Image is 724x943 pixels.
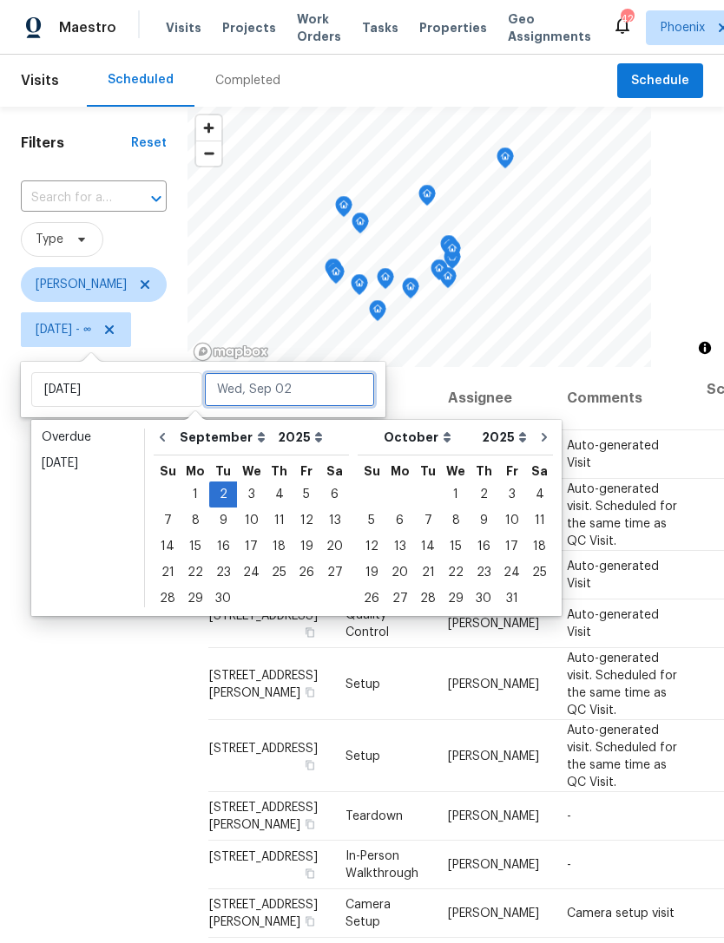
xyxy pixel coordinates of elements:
div: 9 [209,508,237,533]
span: [STREET_ADDRESS] [209,610,318,622]
div: Sun Oct 05 2025 [358,508,385,534]
button: Toggle attribution [694,337,715,358]
span: Visits [21,62,59,100]
div: Fri Sep 26 2025 [293,560,320,586]
div: Tue Oct 21 2025 [414,560,442,586]
span: [STREET_ADDRESS][PERSON_NAME] [209,802,318,831]
div: Thu Oct 23 2025 [470,560,497,586]
button: Copy Address [302,684,318,699]
div: Wed Oct 08 2025 [442,508,470,534]
div: Fri Oct 31 2025 [497,586,526,612]
div: Mon Sep 22 2025 [181,560,209,586]
div: Tue Oct 07 2025 [414,508,442,534]
div: 21 [414,560,442,585]
div: Map marker [352,213,369,239]
div: Tue Sep 09 2025 [209,508,237,534]
div: 12 [358,534,385,559]
span: Quality Control [346,609,389,638]
span: [PERSON_NAME] [448,907,539,920]
div: Sun Oct 19 2025 [358,560,385,586]
abbr: Monday [391,465,410,477]
div: 31 [497,586,526,611]
div: 29 [442,586,470,611]
abbr: Thursday [476,465,492,477]
abbr: Saturday [326,465,343,477]
div: Tue Oct 28 2025 [414,586,442,612]
div: 30 [209,586,237,611]
span: [DATE] - ∞ [36,321,91,338]
div: 2 [209,482,237,507]
div: [DATE] [42,455,134,472]
div: 23 [209,560,237,585]
div: 16 [470,534,497,559]
abbr: Friday [300,465,313,477]
div: Reset [131,134,167,152]
div: Map marker [327,263,345,290]
div: 8 [442,508,470,533]
span: [STREET_ADDRESS] [209,742,318,754]
div: Map marker [351,274,368,301]
div: 13 [385,534,414,559]
button: Copy Address [302,914,318,929]
div: 4 [526,482,553,507]
div: Thu Oct 02 2025 [470,481,497,508]
div: Tue Sep 16 2025 [209,534,237,560]
ul: Date picker shortcuts [36,424,140,612]
div: Sun Sep 21 2025 [154,560,181,586]
abbr: Saturday [531,465,548,477]
div: Mon Oct 27 2025 [385,586,414,612]
select: Year [477,424,531,450]
span: Maestro [59,19,116,36]
span: Geo Assignments [508,10,591,45]
span: Zoom in [196,115,221,141]
div: 18 [266,534,293,559]
span: Schedule [631,70,689,92]
div: 10 [497,508,526,533]
button: Copy Address [302,866,318,881]
div: Wed Sep 10 2025 [237,508,266,534]
div: Thu Oct 16 2025 [470,534,497,560]
span: Auto-generated visit. Scheduled for the same time as QC Visit. [567,482,677,547]
span: Setup [346,678,380,690]
div: Wed Oct 15 2025 [442,534,470,560]
abbr: Wednesday [242,465,261,477]
div: 3 [497,482,526,507]
span: - [567,859,571,871]
div: 1 [181,482,209,507]
div: 7 [414,508,442,533]
div: 19 [293,534,320,559]
canvas: Map [188,107,651,367]
div: 19 [358,560,385,585]
div: 42 [621,10,633,28]
div: 11 [266,508,293,533]
div: Sat Oct 04 2025 [526,481,553,508]
span: Teardown [346,810,403,822]
div: Sat Sep 06 2025 [320,481,349,508]
div: 24 [237,560,266,585]
div: Tue Sep 23 2025 [209,560,237,586]
div: Fri Oct 03 2025 [497,481,526,508]
abbr: Sunday [160,465,176,477]
div: 25 [266,560,293,585]
div: Mon Oct 20 2025 [385,560,414,586]
div: Scheduled [108,71,174,88]
span: [STREET_ADDRESS][PERSON_NAME] [209,669,318,698]
div: 22 [181,560,209,585]
span: Phoenix [661,19,705,36]
div: 5 [293,482,320,507]
h1: Filters [21,134,131,152]
div: Sat Oct 18 2025 [526,534,553,560]
div: Sun Oct 12 2025 [358,534,385,560]
div: 4 [266,482,293,507]
div: 6 [385,508,414,533]
span: Auto-generated visit. Scheduled for the same time as QC Visit. [567,652,677,716]
div: Thu Oct 09 2025 [470,508,497,534]
span: Visits [166,19,201,36]
div: 7 [154,508,181,533]
span: [STREET_ADDRESS][PERSON_NAME] [209,899,318,928]
div: 2 [470,482,497,507]
div: Thu Sep 11 2025 [266,508,293,534]
span: - [567,810,571,822]
div: Tue Sep 30 2025 [209,586,237,612]
div: 15 [442,534,470,559]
